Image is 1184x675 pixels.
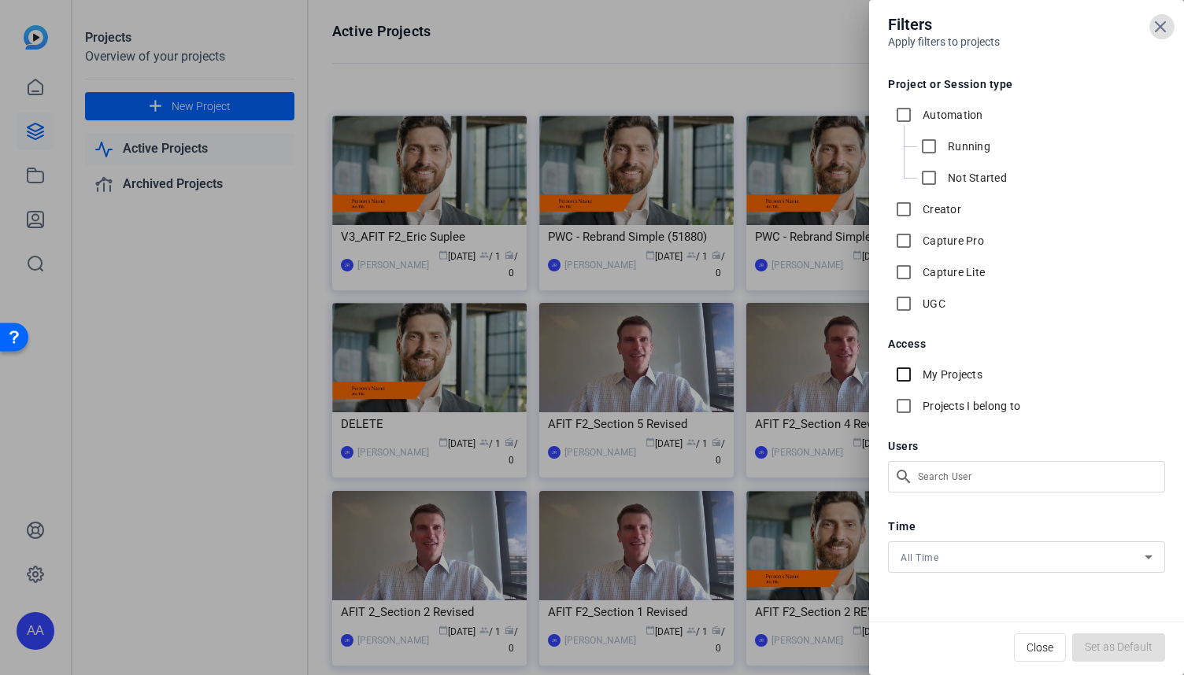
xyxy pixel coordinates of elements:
h4: Filters [888,13,1165,36]
label: Capture Lite [919,264,985,280]
label: UGC [919,296,945,312]
label: My Projects [919,367,982,382]
label: Projects I belong to [919,398,1020,414]
h5: Project or Session type [888,79,1165,90]
h5: Time [888,521,1165,532]
span: Close [1027,633,1053,662]
h5: Access [888,338,1165,349]
label: Creator [919,201,961,217]
h6: Apply filters to projects [888,36,1165,47]
span: All Time [901,552,938,563]
label: Automation [919,107,983,123]
button: Close [1014,633,1066,662]
label: Capture Pro [919,233,984,249]
label: Running [945,138,990,154]
h5: Users [888,441,1165,452]
mat-icon: search [888,461,915,492]
label: Not Started [945,170,1007,186]
input: Search User [918,467,1153,486]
